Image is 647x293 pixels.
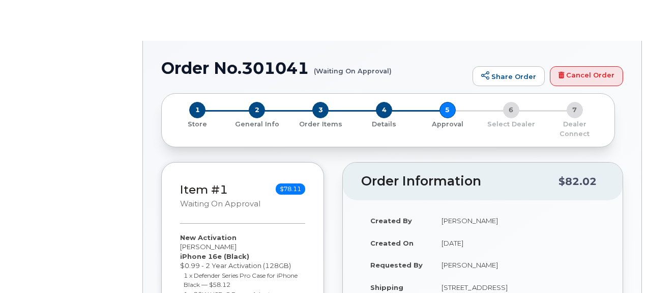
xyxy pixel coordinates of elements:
[174,120,221,129] p: Store
[550,66,623,87] a: Cancel Order
[180,252,249,260] strong: iPhone 16e (Black)
[225,118,289,129] a: 2 General Info
[432,254,604,276] td: [PERSON_NAME]
[189,102,205,118] span: 1
[432,209,604,232] td: [PERSON_NAME]
[180,199,260,208] small: Waiting On Approval
[293,120,348,129] p: Order Items
[357,120,412,129] p: Details
[370,239,414,247] strong: Created On
[289,118,352,129] a: 3 Order Items
[361,174,558,189] h2: Order Information
[276,183,305,195] span: $78.11
[184,272,298,289] small: 1 x Defender Series Pro Case for iPhone Black — $58.12
[180,233,237,242] strong: New Activation
[370,217,412,225] strong: Created By
[229,120,285,129] p: General Info
[352,118,416,129] a: 4 Details
[370,261,423,269] strong: Requested By
[558,172,597,191] div: $82.02
[249,102,265,118] span: 2
[170,118,225,129] a: 1 Store
[312,102,329,118] span: 3
[473,66,545,87] a: Share Order
[161,59,467,77] h1: Order No.301041
[180,182,228,197] a: Item #1
[432,232,604,254] td: [DATE]
[376,102,392,118] span: 4
[314,59,392,75] small: (Waiting On Approval)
